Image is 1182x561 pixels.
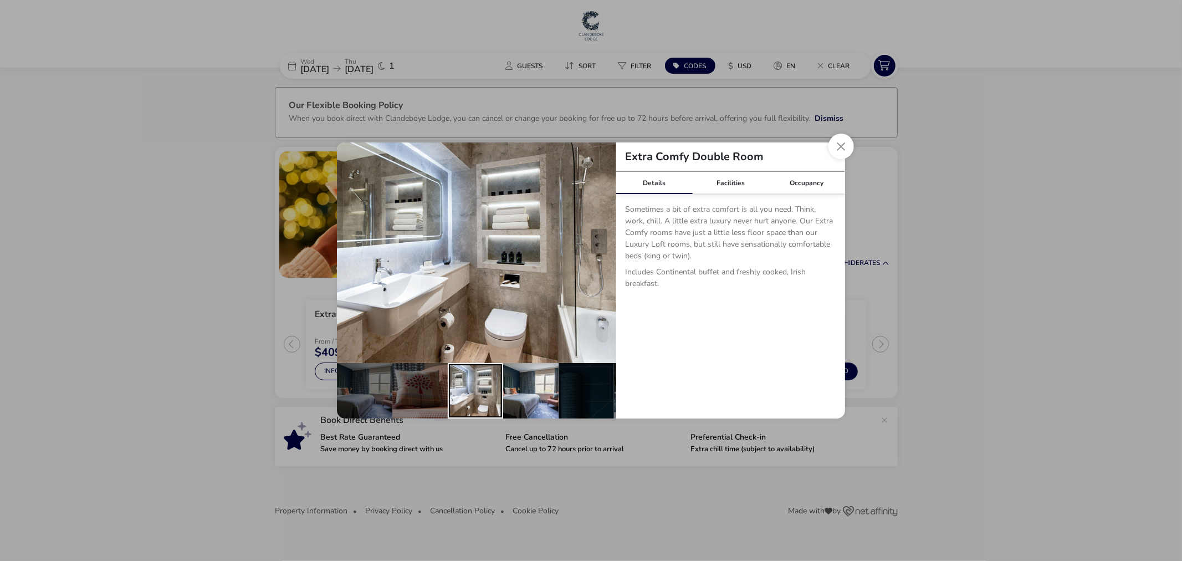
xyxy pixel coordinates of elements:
[693,172,769,194] div: Facilities
[337,142,845,419] div: details
[769,172,845,194] div: Occupancy
[625,203,836,266] p: Sometimes a bit of extra comfort is all you need. Think, work, chill. A little extra luxury never...
[828,134,854,159] button: Close dialog
[616,151,772,162] h2: Extra Comfy Double Room
[625,266,836,294] p: Includes Continental buffet and freshly cooked, Irish breakfast.
[337,142,616,363] img: c1583f2aeebfa2614b8105c7d174a0a0aac62d9ebbf6c0ab673f29edd47320a9
[616,172,693,194] div: Details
